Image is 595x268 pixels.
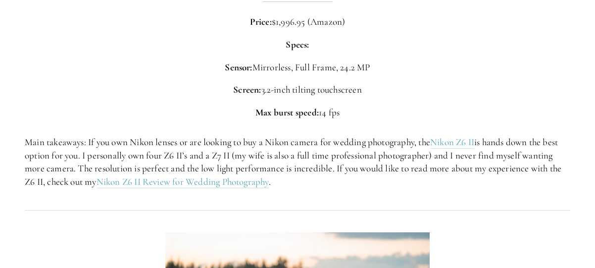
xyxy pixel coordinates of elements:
[25,106,570,119] p: 14 fps
[25,15,570,29] p: $1,996.95 (Amazon)
[286,39,309,50] strong: Specs:
[430,136,474,149] a: Nikon Z6 II
[255,107,319,118] strong: Max burst speed:
[233,84,261,95] strong: Screen:
[97,176,269,188] a: Nikon Z6 II Review for Wedding Photography
[25,136,570,188] p: Main takeaways: If you own Nikon lenses or are looking to buy a Nikon camera for wedding photogra...
[25,83,570,97] p: 3.2-inch tilting touchscreen
[225,61,252,73] strong: Sensor:
[25,61,570,74] p: Mirrorless, Full Frame, 24.2 MP
[250,16,272,27] strong: Price:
